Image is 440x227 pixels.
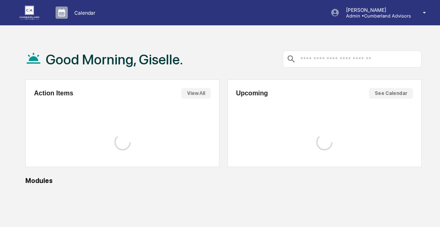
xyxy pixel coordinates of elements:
[46,51,183,68] h1: Good Morning, Giselle.
[68,10,100,16] p: Calendar
[34,90,73,97] h2: Action Items
[236,90,268,97] h2: Upcoming
[339,7,411,13] p: [PERSON_NAME]
[25,177,421,185] div: Modules
[20,6,39,19] img: logo
[181,88,211,99] button: View All
[369,88,413,99] button: See Calendar
[339,13,411,19] p: Admin • Cumberland Advisors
